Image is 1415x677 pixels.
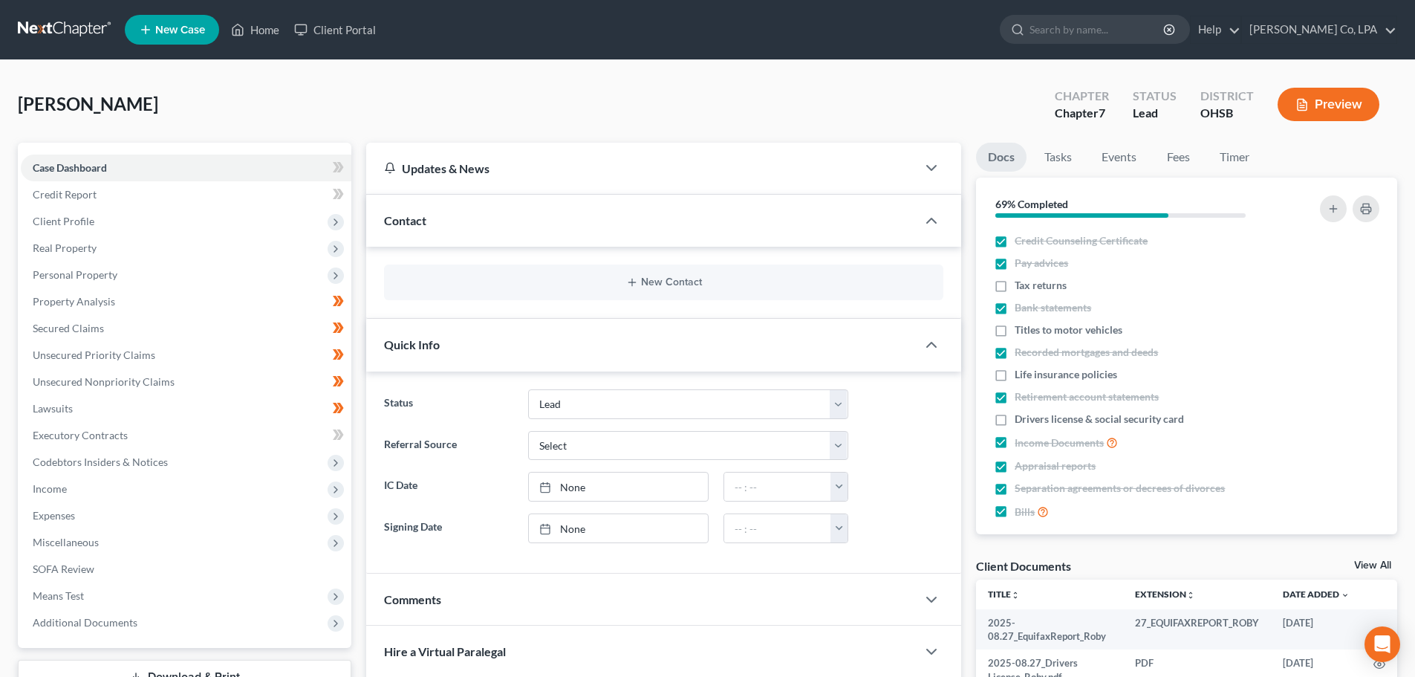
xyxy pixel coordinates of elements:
[1090,143,1148,172] a: Events
[1099,106,1105,120] span: 7
[995,198,1068,210] strong: 69% Completed
[21,395,351,422] a: Lawsuits
[21,556,351,583] a: SOFA Review
[155,25,205,36] span: New Case
[384,213,426,227] span: Contact
[724,473,831,501] input: -- : --
[384,161,899,176] div: Updates & News
[1015,412,1184,427] span: Drivers license & social security card
[33,375,175,388] span: Unsecured Nonpriority Claims
[1032,143,1084,172] a: Tasks
[1055,88,1109,105] div: Chapter
[33,268,117,281] span: Personal Property
[384,644,506,658] span: Hire a Virtual Paralegal
[21,369,351,395] a: Unsecured Nonpriority Claims
[33,188,97,201] span: Credit Report
[1123,609,1271,650] td: 27_EQUIFAXREPORT_ROBY
[21,342,351,369] a: Unsecured Priority Claims
[1242,16,1396,43] a: [PERSON_NAME] Co, LPA
[377,389,520,419] label: Status
[33,456,168,468] span: Codebtors Insiders & Notices
[1015,367,1117,382] span: Life insurance policies
[21,181,351,208] a: Credit Report
[33,563,94,575] span: SOFA Review
[529,473,708,501] a: None
[1135,589,1195,600] a: Extensionunfold_more
[33,402,73,415] span: Lawsuits
[33,482,67,495] span: Income
[724,514,831,542] input: -- : --
[33,509,75,522] span: Expenses
[33,242,97,254] span: Real Property
[21,315,351,342] a: Secured Claims
[21,422,351,449] a: Executory Contracts
[1015,256,1068,271] span: Pay advices
[1200,105,1254,122] div: OHSB
[1011,591,1020,600] i: unfold_more
[1208,143,1261,172] a: Timer
[33,295,115,308] span: Property Analysis
[33,215,94,227] span: Client Profile
[377,472,520,502] label: IC Date
[976,558,1071,574] div: Client Documents
[18,93,158,114] span: [PERSON_NAME]
[1364,626,1400,662] div: Open Intercom Messenger
[33,589,84,602] span: Means Test
[1200,88,1254,105] div: District
[1015,323,1122,337] span: Titles to motor vehicles
[33,429,128,441] span: Executory Contracts
[33,161,107,174] span: Case Dashboard
[396,276,931,288] button: New Contact
[1341,591,1350,600] i: expand_more
[529,514,708,542] a: None
[976,609,1123,650] td: 2025-08.27_EquifaxReport_Roby
[1015,278,1067,293] span: Tax returns
[224,16,287,43] a: Home
[1154,143,1202,172] a: Fees
[287,16,383,43] a: Client Portal
[33,616,137,629] span: Additional Documents
[33,322,104,334] span: Secured Claims
[384,592,441,606] span: Comments
[1015,505,1035,519] span: Bills
[21,155,351,181] a: Case Dashboard
[1055,105,1109,122] div: Chapter
[1015,345,1158,360] span: Recorded mortgages and deeds
[976,143,1027,172] a: Docs
[1015,233,1148,248] span: Credit Counseling Certificate
[21,288,351,315] a: Property Analysis
[1015,435,1104,450] span: Income Documents
[1354,560,1391,571] a: View All
[1278,88,1379,121] button: Preview
[1271,609,1362,650] td: [DATE]
[377,514,520,543] label: Signing Date
[1029,16,1165,43] input: Search by name...
[1133,88,1177,105] div: Status
[988,589,1020,600] a: Titleunfold_more
[377,431,520,461] label: Referral Source
[1283,589,1350,600] a: Date Added expand_more
[1133,105,1177,122] div: Lead
[384,337,440,352] span: Quick Info
[1186,591,1195,600] i: unfold_more
[1191,16,1240,43] a: Help
[1015,459,1096,473] span: Appraisal reports
[33,536,99,548] span: Miscellaneous
[33,349,155,361] span: Unsecured Priority Claims
[1015,389,1159,404] span: Retirement account statements
[1015,300,1091,315] span: Bank statements
[1015,481,1225,496] span: Separation agreements or decrees of divorces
